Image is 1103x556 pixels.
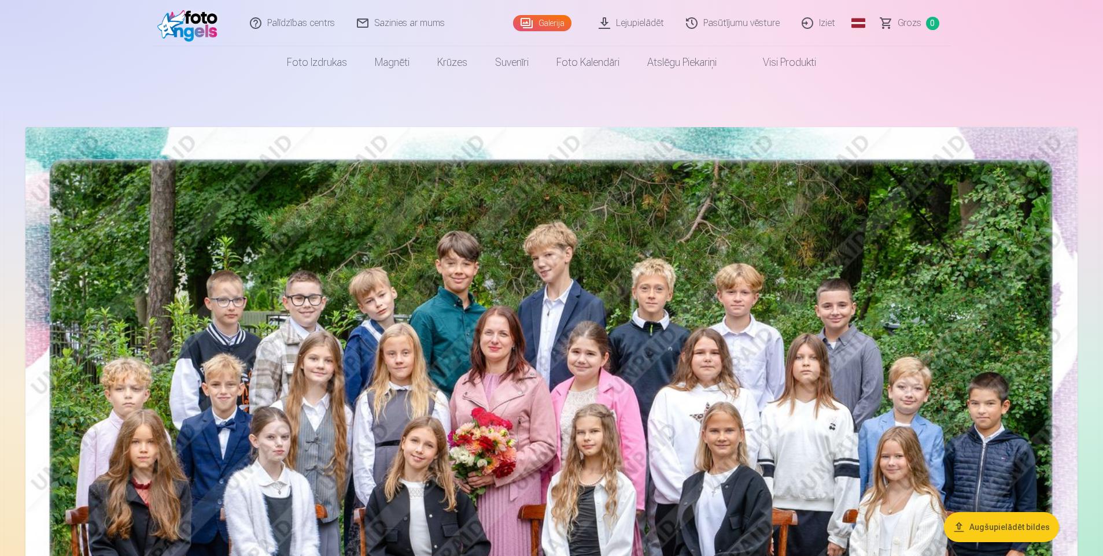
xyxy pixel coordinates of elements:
[926,17,939,30] span: 0
[513,15,571,31] a: Galerija
[423,46,481,79] a: Krūzes
[273,46,361,79] a: Foto izdrukas
[543,46,633,79] a: Foto kalendāri
[944,512,1059,542] button: Augšupielādēt bildes
[157,5,224,42] img: /fa3
[731,46,830,79] a: Visi produkti
[633,46,731,79] a: Atslēgu piekariņi
[481,46,543,79] a: Suvenīri
[898,16,921,30] span: Grozs
[361,46,423,79] a: Magnēti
